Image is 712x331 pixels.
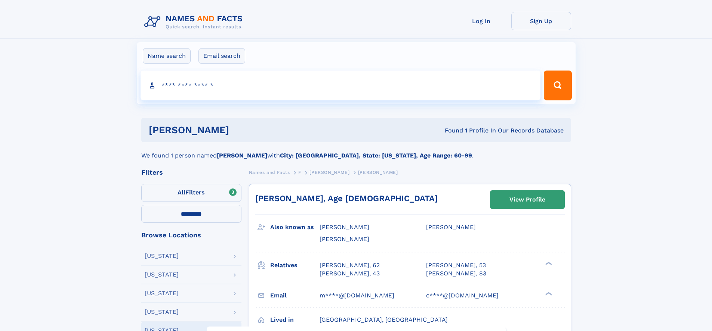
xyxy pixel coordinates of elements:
[309,170,349,175] span: [PERSON_NAME]
[320,269,380,278] a: [PERSON_NAME], 43
[544,71,571,100] button: Search Button
[320,316,448,323] span: [GEOGRAPHIC_DATA], [GEOGRAPHIC_DATA]
[337,127,564,135] div: Found 1 Profile In Our Records Database
[149,125,337,135] h1: [PERSON_NAME]
[320,224,369,231] span: [PERSON_NAME]
[141,71,541,100] input: search input
[280,152,472,159] b: City: [GEOGRAPHIC_DATA], State: [US_STATE], Age Range: 60-99
[217,152,267,159] b: [PERSON_NAME]
[309,168,349,177] a: [PERSON_NAME]
[320,235,369,243] span: [PERSON_NAME]
[143,48,191,64] label: Name search
[298,170,301,175] span: F
[198,48,245,64] label: Email search
[141,169,241,176] div: Filters
[270,313,320,326] h3: Lived in
[270,289,320,302] h3: Email
[543,261,552,266] div: ❯
[543,291,552,296] div: ❯
[358,170,398,175] span: [PERSON_NAME]
[255,194,438,203] a: [PERSON_NAME], Age [DEMOGRAPHIC_DATA]
[509,191,545,208] div: View Profile
[141,184,241,202] label: Filters
[320,261,380,269] a: [PERSON_NAME], 62
[426,224,476,231] span: [PERSON_NAME]
[270,221,320,234] h3: Also known as
[249,168,290,177] a: Names and Facts
[298,168,301,177] a: F
[145,290,179,296] div: [US_STATE]
[426,261,486,269] a: [PERSON_NAME], 53
[141,232,241,238] div: Browse Locations
[178,189,185,196] span: All
[141,142,571,160] div: We found 1 person named with .
[141,12,249,32] img: Logo Names and Facts
[145,253,179,259] div: [US_STATE]
[270,259,320,272] h3: Relatives
[145,272,179,278] div: [US_STATE]
[451,12,511,30] a: Log In
[511,12,571,30] a: Sign Up
[426,269,486,278] a: [PERSON_NAME], 83
[490,191,564,209] a: View Profile
[145,309,179,315] div: [US_STATE]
